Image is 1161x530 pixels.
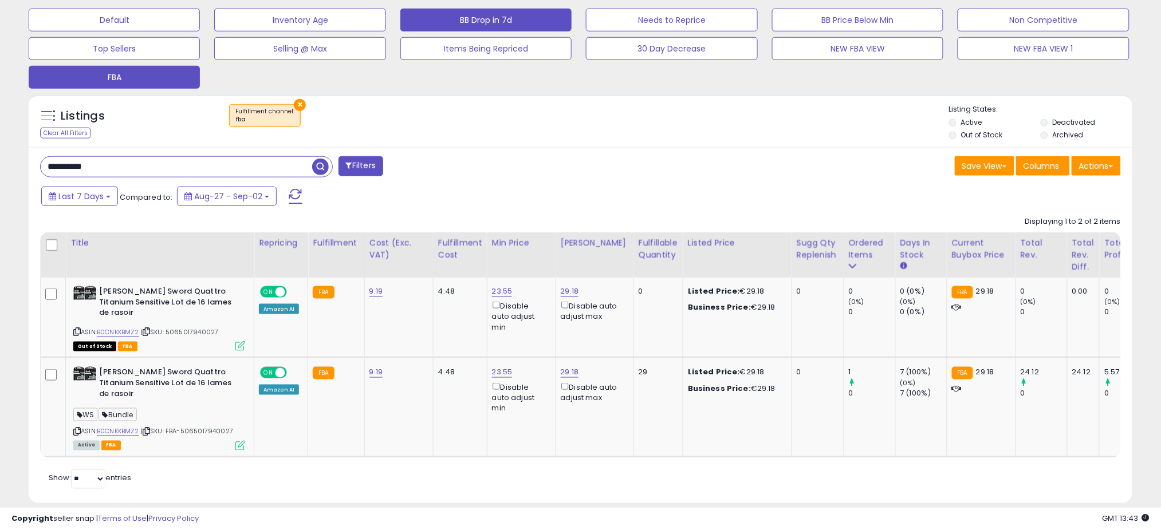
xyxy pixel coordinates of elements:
a: B0CNKKBMZ2 [97,327,139,337]
span: OFF [285,287,304,297]
div: Cost (Exc. VAT) [369,237,428,261]
a: 9.19 [369,286,383,297]
button: × [294,99,306,111]
div: 0 [1104,307,1151,317]
div: 4.48 [438,286,478,296]
a: 29.18 [561,286,579,297]
div: 1 [849,367,895,377]
div: ASIN: [73,286,245,350]
label: Deactivated [1052,117,1095,127]
button: Top Sellers [29,37,200,60]
div: 0 [1021,286,1067,296]
span: All listings currently available for purchase on Amazon [73,441,100,450]
button: NEW FBA VIEW [772,37,943,60]
div: 4.48 [438,367,478,377]
small: FBA [952,286,973,299]
a: 23.55 [492,366,513,378]
div: 0.00 [1072,286,1091,296]
span: FBA [101,441,121,450]
button: Aug-27 - Sep-02 [177,187,277,206]
div: Disable auto adjust max [561,381,625,403]
b: Listed Price: [688,366,740,377]
button: Actions [1072,156,1121,176]
div: 0 [849,286,895,296]
b: Business Price: [688,302,751,313]
p: Listing States: [949,104,1132,115]
span: Compared to: [120,192,172,203]
div: €29.18 [688,302,783,313]
div: Listed Price [688,237,787,249]
div: Disable auto adjust min [492,381,547,414]
span: 2025-09-10 13:43 GMT [1103,513,1150,524]
label: Out of Stock [961,130,1003,140]
div: 0 [797,286,835,296]
span: Aug-27 - Sep-02 [194,191,262,202]
img: 41wJZjHYCdL._SL40_.jpg [73,286,96,300]
span: Fulfillment channel : [235,107,294,124]
span: ON [261,287,276,297]
div: 0 [1021,388,1067,398]
button: FBA [29,66,200,89]
div: Title [70,237,249,249]
div: Current Buybox Price [952,237,1011,261]
h5: Listings [61,108,105,124]
span: OFF [285,368,304,378]
span: Show: entries [49,473,131,484]
a: Terms of Use [98,513,147,524]
a: 9.19 [369,366,383,378]
b: Business Price: [688,383,751,394]
div: Disable auto adjust max [561,299,625,322]
label: Active [961,117,982,127]
button: BB Drop in 7d [400,9,572,31]
button: 30 Day Decrease [586,37,757,60]
button: Needs to Reprice [586,9,757,31]
div: 24.12 [1072,367,1091,377]
button: BB Price Below Min [772,9,943,31]
small: Days In Stock. [900,261,907,271]
button: NEW FBA VIEW 1 [958,37,1129,60]
div: €29.18 [688,383,783,394]
div: Fulfillment [313,237,359,249]
span: | SKU: FBA-5065017940027 [141,426,233,436]
div: 7 (100%) [900,388,947,398]
span: WS [73,408,97,421]
button: Save View [955,156,1014,176]
small: (0%) [900,297,916,306]
span: Columns [1024,160,1060,172]
div: 7 (100%) [900,367,947,377]
button: Last 7 Days [41,187,118,206]
span: 29.18 [976,366,994,377]
span: ON [261,368,276,378]
button: Filters [339,156,383,176]
small: FBA [313,367,334,379]
button: Columns [1016,156,1070,176]
div: Days In Stock [900,237,942,261]
div: 0 [1021,307,1067,317]
span: All listings that are currently out of stock and unavailable for purchase on Amazon [73,342,116,351]
div: Disable auto adjust min [492,299,547,333]
small: (0%) [1021,297,1037,306]
div: Fulfillable Quantity [639,237,678,261]
b: Listed Price: [688,286,740,296]
div: Total Profit [1104,237,1146,261]
div: Fulfillment Cost [438,237,482,261]
div: fba [235,116,294,124]
strong: Copyright [11,513,53,524]
div: 0 [639,286,674,296]
a: Privacy Policy [148,513,199,524]
div: 0 [1104,286,1151,296]
div: 0 [797,367,835,377]
a: B0CNKKBMZ2 [97,426,139,436]
div: Total Rev. [1021,237,1062,261]
div: Repricing [259,237,303,249]
b: [PERSON_NAME] Sword Quattro Titanium Sensitive Lot de 16 lames de rasoir [99,286,238,321]
div: 0 (0%) [900,307,947,317]
div: seller snap | | [11,513,199,524]
span: | SKU: 5065017940027 [141,327,218,337]
div: €29.18 [688,286,783,296]
div: 0 (0%) [900,286,947,296]
div: 29 [639,367,674,377]
div: [PERSON_NAME] [561,237,629,249]
img: 41wJZjHYCdL._SL40_.jpg [73,367,96,381]
div: 0 [1104,388,1151,398]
